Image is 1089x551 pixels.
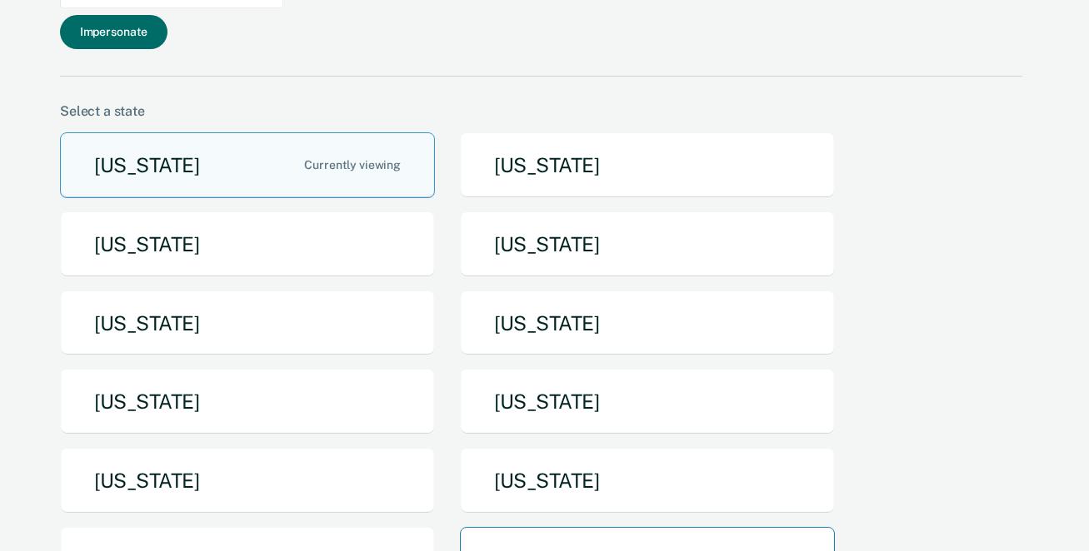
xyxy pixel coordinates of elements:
button: [US_STATE] [460,369,835,434]
button: Impersonate [60,15,167,49]
button: [US_STATE] [60,132,435,198]
button: [US_STATE] [60,369,435,434]
button: [US_STATE] [460,290,835,356]
button: [US_STATE] [60,290,435,356]
button: [US_STATE] [60,211,435,277]
button: [US_STATE] [60,448,435,514]
button: [US_STATE] [460,211,835,277]
button: [US_STATE] [460,132,835,198]
div: Select a state [60,103,1022,119]
button: [US_STATE] [460,448,835,514]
